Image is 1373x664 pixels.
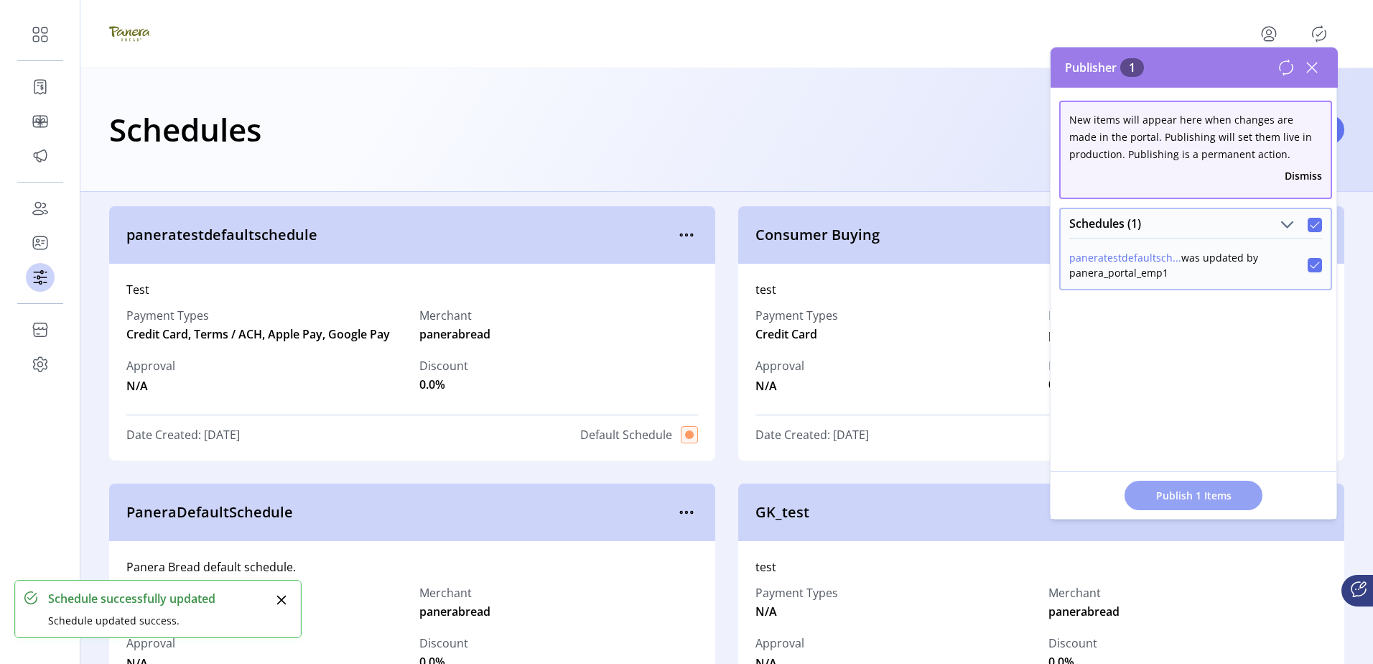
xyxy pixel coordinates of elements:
div: test [755,281,1327,298]
span: panerabread [1048,603,1120,620]
button: Close [271,590,292,610]
label: Merchant [1048,584,1120,601]
label: Merchant [1048,307,1120,324]
button: menu [1257,22,1280,45]
label: Payment Types [126,307,405,324]
span: N/A [755,603,777,620]
button: Schedules (1) [1277,215,1297,235]
span: GK_test [755,502,1304,523]
label: Discount [1048,357,1097,374]
div: was updated by panera_portal_emp1 [1069,250,1308,280]
span: Approval [755,357,804,374]
span: panerabread [419,603,490,620]
span: N/A [126,374,175,395]
div: Test [126,281,698,298]
button: paneratestdefaultsch... [1069,250,1181,265]
label: Discount [419,635,468,652]
span: paneratestdefaultschedule [126,224,675,246]
label: Payment Types [755,584,838,601]
span: Schedules (1) [1069,218,1141,229]
button: menu [675,223,698,246]
span: 1 [1120,58,1144,77]
span: Credit Card [755,326,817,343]
span: Publish 1 Items [1143,488,1244,503]
label: Discount [1048,635,1097,652]
span: New items will appear here when changes are made in the portal. Publishing will set them live in ... [1069,113,1312,161]
button: Publisher Panel [1308,22,1331,45]
div: Schedule updated success. [48,613,271,628]
div: Panera Bread default schedule. [126,558,698,576]
span: 0.0% [419,376,445,393]
span: N/A [755,374,804,395]
img: logo [109,14,149,54]
button: Publish 1 Items [1125,481,1262,510]
label: Merchant [419,307,490,324]
span: 0.0% [1048,376,1074,393]
span: Approval [126,357,175,374]
span: Credit Card, Terms / ACH, Apple Pay, Google Pay [126,326,405,343]
button: Dismiss [1285,168,1322,183]
label: Merchant [419,584,490,601]
span: Publisher [1065,59,1144,76]
span: Default Schedule [580,426,672,443]
span: Approval [755,635,804,652]
div: Schedule successfully updated [48,590,271,607]
h1: Schedules [109,104,261,155]
button: menu [675,501,698,524]
div: test [755,558,1327,576]
span: Consumer Buying [755,224,1304,246]
span: Date Created: [DATE] [126,426,240,443]
span: panerabread [1048,326,1120,343]
span: panerabread [419,326,490,343]
label: Payment Types [755,307,838,324]
label: Discount [419,357,468,374]
span: PaneraDefaultSchedule [126,502,675,523]
span: Date Created: [DATE] [755,426,869,443]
